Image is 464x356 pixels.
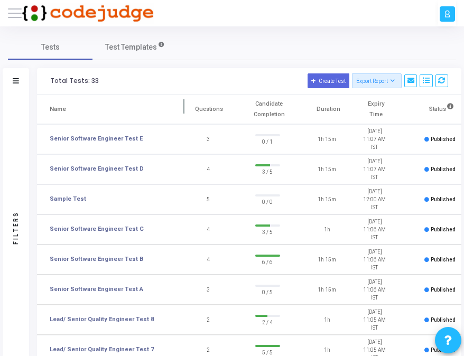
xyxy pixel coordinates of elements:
[431,196,456,202] span: Published
[431,287,456,293] span: Published
[308,73,350,88] button: Create Test
[255,227,281,236] span: 3 / 5
[50,285,143,294] a: Senior Software Engineer Test A
[50,195,86,204] a: Sample Test
[255,196,281,206] span: 0 / 0
[431,317,456,323] span: Published
[255,257,281,266] span: 6 / 6
[184,184,232,214] td: 5
[351,154,398,184] td: [DATE] 11:07 AM IST
[184,95,234,124] th: Questions
[351,124,398,154] td: [DATE] 11:07 AM IST
[255,166,281,176] span: 3 / 5
[37,95,184,124] th: Name
[303,305,351,335] td: 1h
[11,175,21,281] div: Filters
[50,255,143,264] a: Senior Software Engineer Test B
[305,95,352,124] th: Duration
[184,214,232,245] td: 4
[351,184,398,214] td: [DATE] 12:00 AM IST
[255,317,281,326] span: 2 / 4
[22,3,154,24] img: logo
[50,165,144,174] a: Senior Software Engineer Test D
[184,305,232,335] td: 2
[303,275,351,305] td: 1h 15m
[431,136,456,142] span: Published
[431,347,456,353] span: Published
[352,73,402,88] button: Export Report
[184,245,232,275] td: 4
[352,95,400,124] th: Expiry Time
[351,275,398,305] td: [DATE] 11:06 AM IST
[351,245,398,275] td: [DATE] 11:06 AM IST
[50,77,99,85] div: Total Tests: 33
[351,214,398,245] td: [DATE] 11:06 AM IST
[234,95,305,124] th: Candidate Completion
[431,227,456,232] span: Published
[105,42,157,53] span: Test Templates
[50,315,154,324] a: Lead/ Senior Quality Engineer Test 8
[184,275,232,305] td: 3
[184,124,232,154] td: 3
[50,135,143,144] a: Senior Software Engineer Test E
[184,154,232,184] td: 4
[303,214,351,245] td: 1h
[303,124,351,154] td: 1h 15m
[255,136,281,146] span: 0 / 1
[431,257,456,263] span: Published
[431,166,456,172] span: Published
[303,184,351,214] td: 1h 15m
[303,154,351,184] td: 1h 15m
[303,245,351,275] td: 1h 15m
[41,42,60,53] span: Tests
[351,305,398,335] td: [DATE] 11:05 AM IST
[50,225,144,234] a: Senior Software Engineer Test C
[50,345,154,354] a: Lead/ Senior Quality Engineer Test 7
[255,287,281,296] span: 0 / 5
